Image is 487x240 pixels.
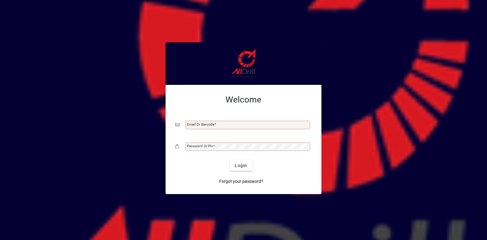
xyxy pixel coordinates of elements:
a: Forgot your password? [217,176,266,187]
button: Login [230,160,252,171]
span: Forgot your password? [219,178,263,185]
h2: Welcome [175,95,312,105]
span: Login [235,162,247,169]
mat-label: Email or Barcode [187,122,214,127]
mat-label: Password or Pin [187,144,213,148]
